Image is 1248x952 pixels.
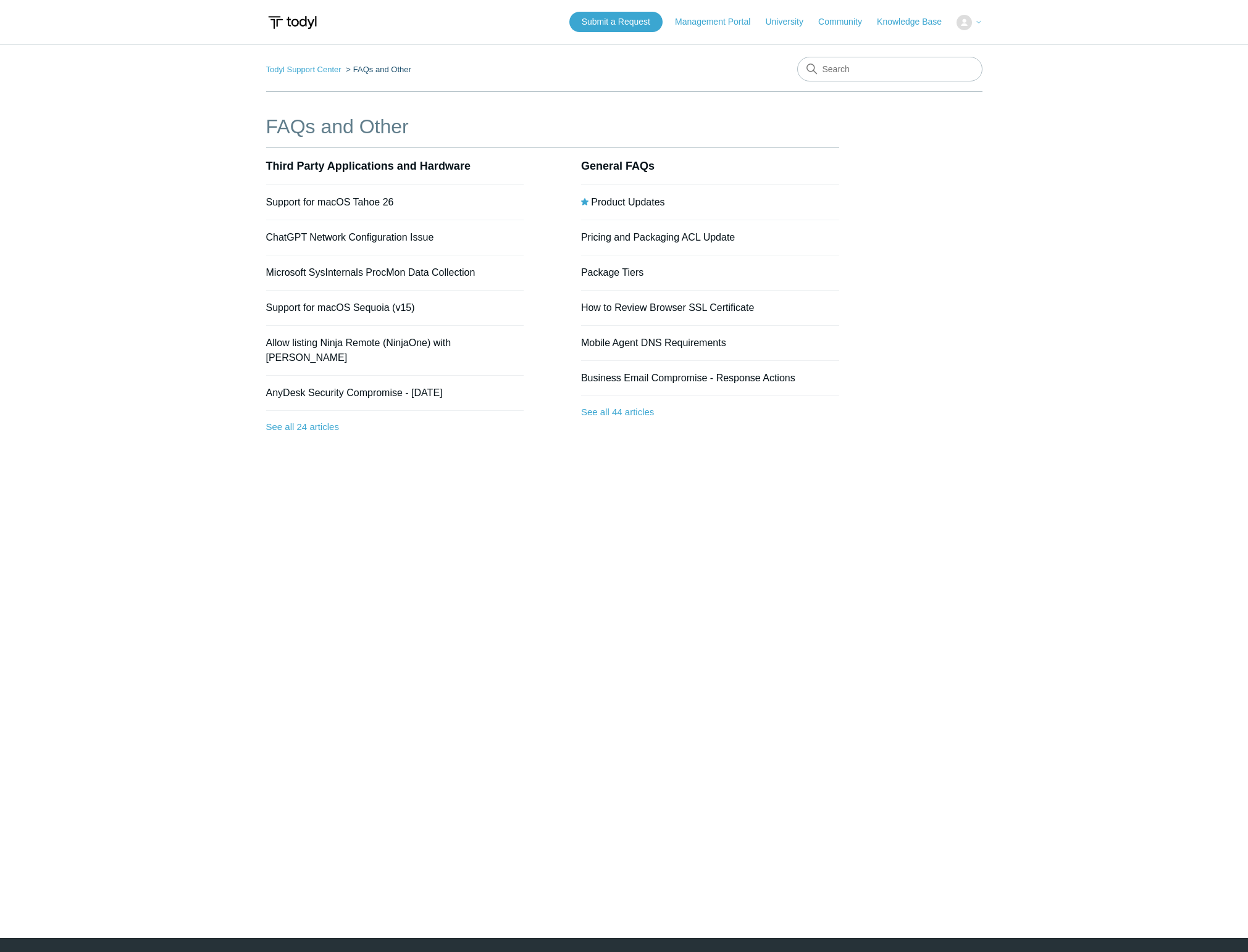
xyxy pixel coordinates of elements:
a: Knowledge Base [877,15,954,28]
svg: Promoted article [581,198,588,205]
a: See all 44 articles [581,396,839,429]
a: University [765,15,815,28]
a: Third Party Applications and Hardware [266,160,471,172]
li: FAQs and Other [343,65,411,74]
a: Support for macOS Tahoe 26 [266,197,394,207]
a: ChatGPT Network Configuration Issue [266,232,434,242]
a: Pricing and Packaging ACL Update [581,232,735,242]
li: Todyl Support Center [266,65,344,74]
a: Community [818,15,874,28]
a: Submit a Request [569,12,663,32]
a: Allow listing Ninja Remote (NinjaOne) with [PERSON_NAME] [266,337,451,363]
h1: FAQs and Other [266,112,839,141]
a: Microsoft SysInternals ProcMon Data Collection [266,267,475,278]
img: Todyl Support Center Help Center home page [266,11,319,34]
input: Search [797,57,982,81]
a: Business Email Compromise - Response Actions [581,373,795,383]
a: AnyDesk Security Compromise - [DATE] [266,387,443,398]
a: Mobile Agent DNS Requirements [581,337,726,348]
a: Support for macOS Sequoia (v15) [266,302,415,313]
a: Todyl Support Center [266,65,341,74]
a: See all 24 articles [266,411,524,444]
a: Management Portal [675,15,763,28]
a: Package Tiers [581,267,643,278]
a: How to Review Browser SSL Certificate [581,302,754,313]
a: Product Updates [591,197,664,207]
a: General FAQs [581,160,655,172]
